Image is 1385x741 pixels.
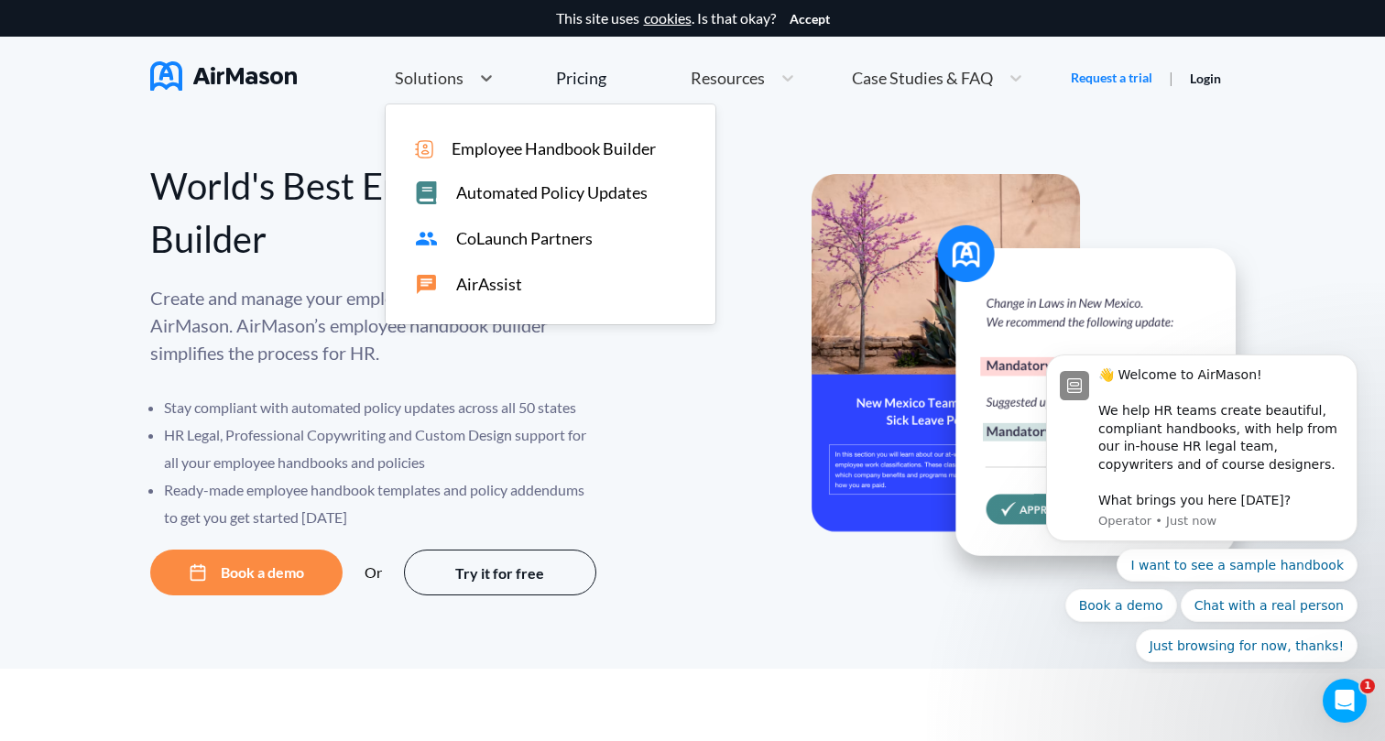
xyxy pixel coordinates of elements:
[1323,679,1367,723] iframe: Intercom live chat
[691,70,765,86] span: Resources
[1190,71,1221,86] a: Login
[164,394,599,421] li: Stay compliant with automated policy updates across all 50 states
[456,183,648,202] span: Automated Policy Updates
[456,275,522,294] span: AirAssist
[556,61,606,94] a: Pricing
[1169,69,1173,86] span: |
[1360,679,1375,693] span: 1
[644,10,692,27] a: cookies
[1071,69,1152,87] a: Request a trial
[150,550,343,595] button: Book a demo
[404,550,596,595] button: Try it for free
[150,284,599,366] p: Create and manage your employee handbooks with AirMason. AirMason’s employee handbook builder sim...
[415,140,433,158] img: icon
[852,70,993,86] span: Case Studies & FAQ
[164,421,599,476] li: HR Legal, Professional Copywriting and Custom Design support for all your employee handbooks and ...
[812,174,1260,594] img: hero-banner
[150,159,693,266] div: World's Best Employee Handbook Builder
[790,12,830,27] button: Accept cookies
[452,139,656,158] span: Employee Handbook Builder
[556,70,606,86] div: Pricing
[150,61,297,91] img: AirMason Logo
[1019,338,1385,673] iframe: Intercom notifications message
[456,229,593,248] span: CoLaunch Partners
[365,564,382,581] div: Or
[164,476,599,531] li: Ready-made employee handbook templates and policy addendums to get you get started [DATE]
[395,70,463,86] span: Solutions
